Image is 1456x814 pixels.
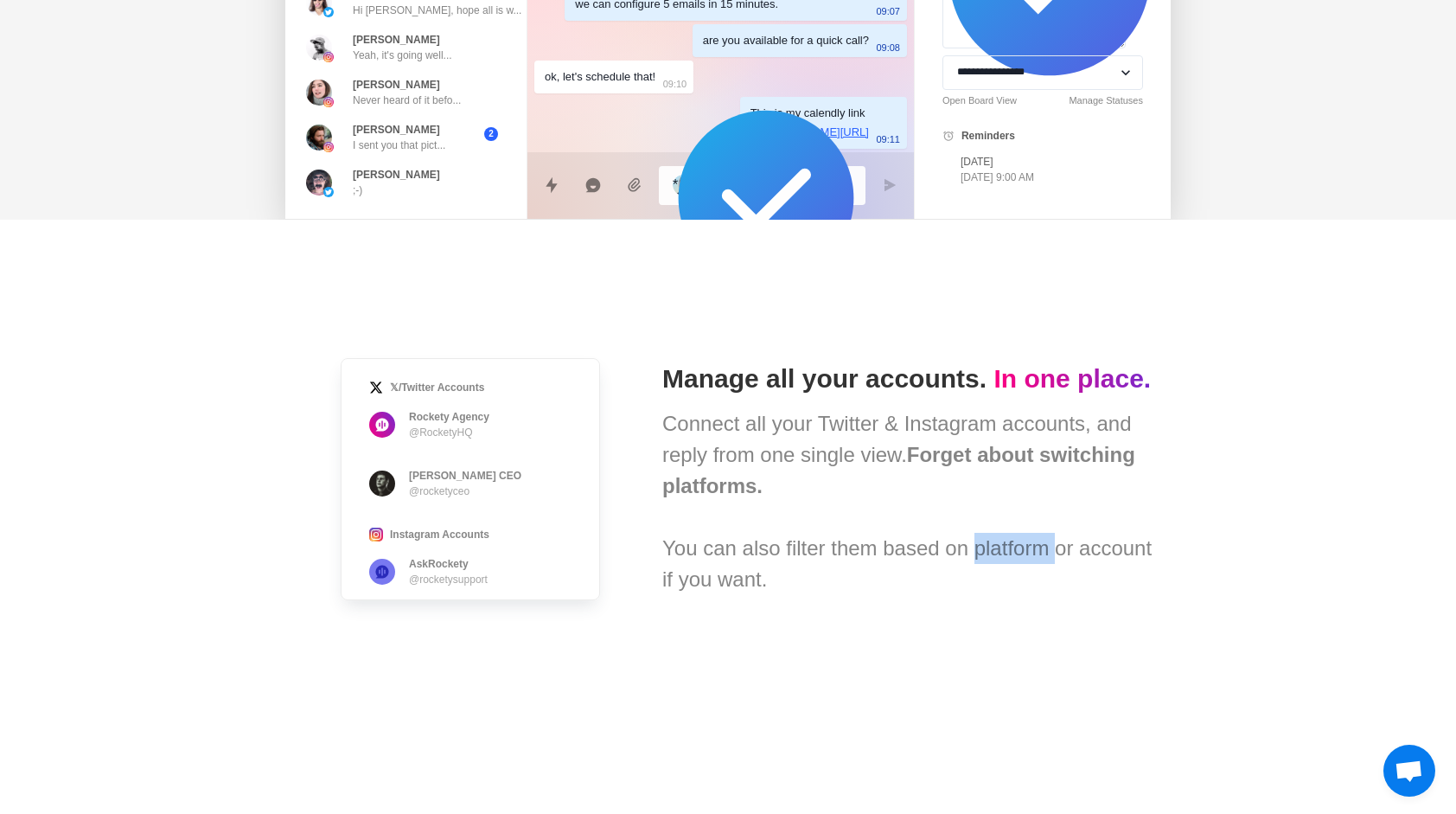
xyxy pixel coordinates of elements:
[353,138,445,153] p: I sent you that pict...
[961,170,1034,185] p: [DATE] 9:00 AM
[484,127,498,141] span: 2
[306,35,332,61] img: picture
[323,142,334,152] img: picture
[662,363,1157,394] h1: Manage all your accounts.
[353,122,440,138] p: [PERSON_NAME]
[306,170,332,195] img: picture
[703,31,869,50] div: are you available for a quick call?
[1383,745,1435,797] div: Open chat
[876,130,900,149] p: 09:11
[662,443,1135,497] b: Forget about switching platforms.
[353,3,521,18] p: Hi [PERSON_NAME], hope all is w...
[306,125,332,151] img: picture
[353,93,461,108] p: Never heard of it befo...
[876,38,900,57] p: 09:08
[993,364,1151,393] span: In one place.
[942,93,1017,108] a: Open Board View
[876,2,900,21] p: 09:07
[323,52,334,62] img: picture
[576,168,610,202] button: Reply with AI
[961,128,1015,144] p: Reminders
[662,408,1157,595] div: Connect all your Twitter & Instagram accounts, and reply from one single view. You can also filte...
[353,48,452,63] p: Yeah, it's going well...
[663,74,687,93] p: 09:10
[617,168,652,202] button: Add media
[323,7,334,17] img: picture
[323,187,334,197] img: picture
[353,32,440,48] p: [PERSON_NAME]
[534,168,569,202] button: Quick replies
[353,167,440,183] p: [PERSON_NAME]
[353,77,440,93] p: [PERSON_NAME]
[545,67,655,87] div: ok, let's schedule that!
[306,80,332,106] img: picture
[1069,93,1143,108] a: Manage Statuses
[961,154,1034,170] p: [DATE]
[353,183,362,198] p: ;-)
[323,97,334,107] img: picture
[872,168,907,202] button: Send message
